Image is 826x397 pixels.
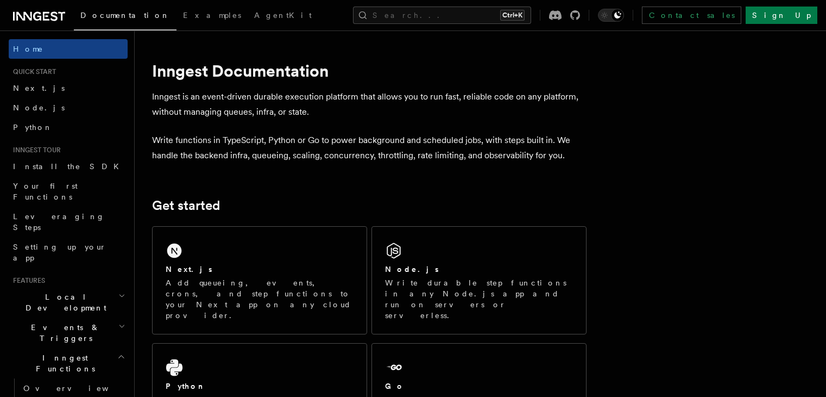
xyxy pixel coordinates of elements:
[13,123,53,132] span: Python
[254,11,312,20] span: AgentKit
[598,9,624,22] button: Toggle dark mode
[500,10,525,21] kbd: Ctrl+K
[385,381,405,392] h2: Go
[9,318,128,348] button: Events & Triggers
[166,277,354,321] p: Add queueing, events, crons, and step functions to your Next app on any cloud provider.
[248,3,318,29] a: AgentKit
[13,243,106,262] span: Setting up your app
[152,198,220,213] a: Get started
[176,3,248,29] a: Examples
[746,7,817,24] a: Sign Up
[9,348,128,379] button: Inngest Functions
[9,237,128,268] a: Setting up your app
[166,264,212,275] h2: Next.js
[13,44,43,54] span: Home
[385,277,573,321] p: Write durable step functions in any Node.js app and run on servers or serverless.
[13,212,105,232] span: Leveraging Steps
[642,7,741,24] a: Contact sales
[9,207,128,237] a: Leveraging Steps
[152,226,367,334] a: Next.jsAdd queueing, events, crons, and step functions to your Next app on any cloud provider.
[9,98,128,117] a: Node.js
[9,67,56,76] span: Quick start
[9,276,45,285] span: Features
[9,117,128,137] a: Python
[9,352,117,374] span: Inngest Functions
[152,61,587,80] h1: Inngest Documentation
[9,287,128,318] button: Local Development
[9,291,118,313] span: Local Development
[23,384,135,393] span: Overview
[9,157,128,176] a: Install the SDK
[385,264,439,275] h2: Node.js
[9,39,128,59] a: Home
[13,84,65,92] span: Next.js
[183,11,241,20] span: Examples
[80,11,170,20] span: Documentation
[9,146,61,154] span: Inngest tour
[74,3,176,30] a: Documentation
[371,226,587,334] a: Node.jsWrite durable step functions in any Node.js app and run on servers or serverless.
[152,89,587,120] p: Inngest is an event-driven durable execution platform that allows you to run fast, reliable code ...
[13,103,65,112] span: Node.js
[13,162,125,171] span: Install the SDK
[152,133,587,163] p: Write functions in TypeScript, Python or Go to power background and scheduled jobs, with steps bu...
[166,381,206,392] h2: Python
[13,182,78,201] span: Your first Functions
[9,78,128,98] a: Next.js
[9,176,128,207] a: Your first Functions
[353,7,531,24] button: Search...Ctrl+K
[9,322,118,344] span: Events & Triggers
